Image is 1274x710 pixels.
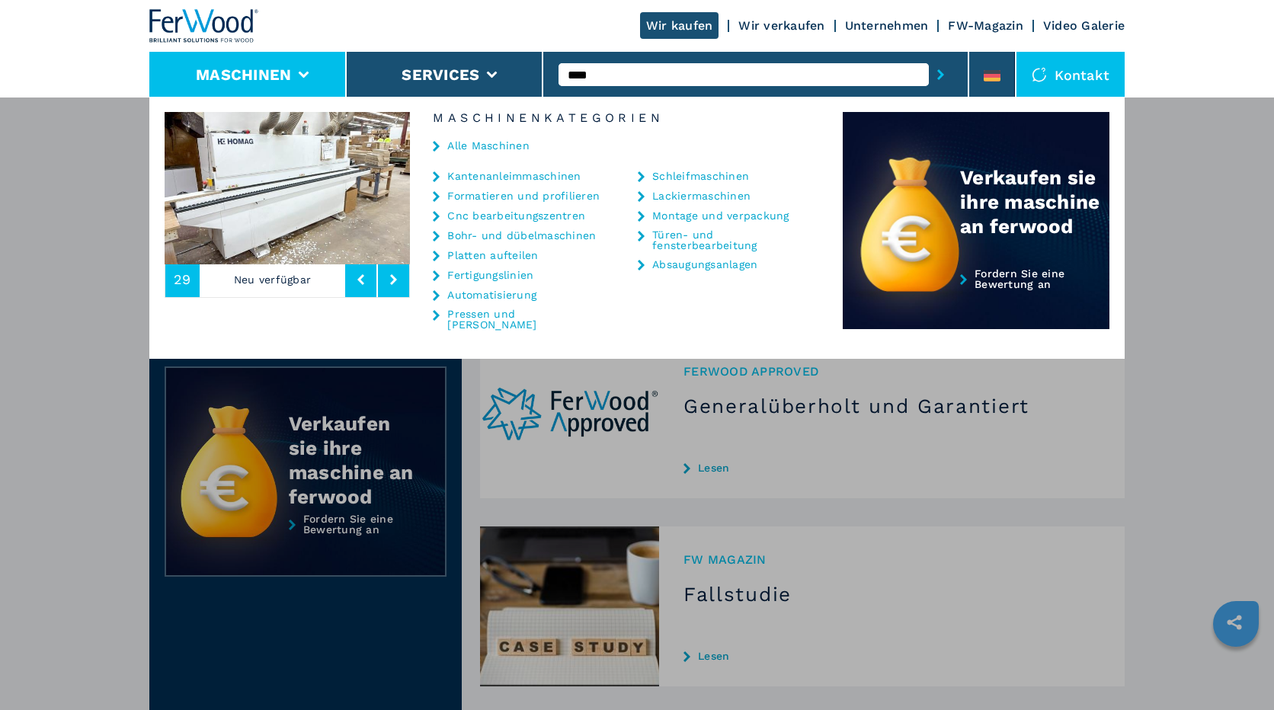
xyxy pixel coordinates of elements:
[149,9,259,43] img: Ferwood
[652,259,757,270] a: Absaugungsanlagen
[738,18,824,33] a: Wir verkaufen
[402,66,479,84] button: Services
[929,57,952,92] button: submit-button
[447,250,538,261] a: Platten aufteilen
[652,171,749,181] a: Schleifmaschinen
[200,262,346,297] p: Neu verfügbar
[843,268,1109,330] a: Fordern Sie eine Bewertung an
[447,270,533,280] a: Fertigungslinien
[640,12,719,39] a: Wir kaufen
[652,190,751,201] a: Lackiermaschinen
[1043,18,1125,33] a: Video Galerie
[447,230,596,241] a: Bohr- und dübelmaschinen
[845,18,929,33] a: Unternehmen
[447,289,536,300] a: Automatisierung
[948,18,1023,33] a: FW-Magazin
[652,210,789,221] a: Montage und verpackung
[410,112,843,124] h6: Maschinenkategorien
[960,165,1109,238] div: Verkaufen sie ihre maschine an ferwood
[447,171,581,181] a: Kantenanleimmaschinen
[447,190,600,201] a: Formatieren und profilieren
[447,140,530,151] a: Alle Maschinen
[447,309,600,330] a: Pressen und [PERSON_NAME]
[447,210,585,221] a: Cnc bearbeitungszentren
[174,273,191,286] span: 29
[1032,67,1047,82] img: Kontakt
[196,66,291,84] button: Maschinen
[165,112,410,264] img: image
[410,112,655,264] img: image
[652,229,805,251] a: Türen- und fensterbearbeitung
[1016,52,1125,98] div: Kontakt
